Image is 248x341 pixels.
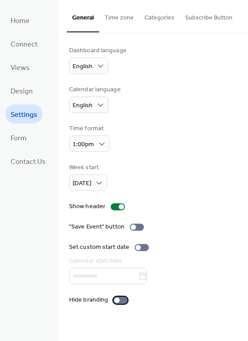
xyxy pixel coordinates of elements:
a: Design [5,81,38,100]
span: Views [11,61,30,75]
span: Form [11,132,27,145]
a: Views [5,58,35,77]
div: Calendar language [69,85,121,94]
span: English [73,61,93,73]
a: Contact Us [5,151,51,170]
span: English [73,100,93,112]
div: Time format [69,124,108,133]
div: Dashboard language [69,46,127,55]
div: Week start [69,163,105,172]
a: Connect [5,34,43,53]
span: Contact Us [11,155,46,169]
div: Set custom start date [69,243,129,252]
div: Hide branding [69,295,108,305]
span: Home [11,14,30,28]
span: Connect [11,38,38,51]
a: Home [5,11,35,30]
span: Settings [11,108,37,122]
span: 1:00pm [73,139,94,151]
div: Calendar start date [69,256,235,266]
span: [DATE] [73,178,91,190]
a: Form [5,128,32,147]
span: Design [11,85,33,98]
div: Show header [69,202,105,211]
a: Settings [5,105,43,124]
div: "Save Event" button [69,222,124,232]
